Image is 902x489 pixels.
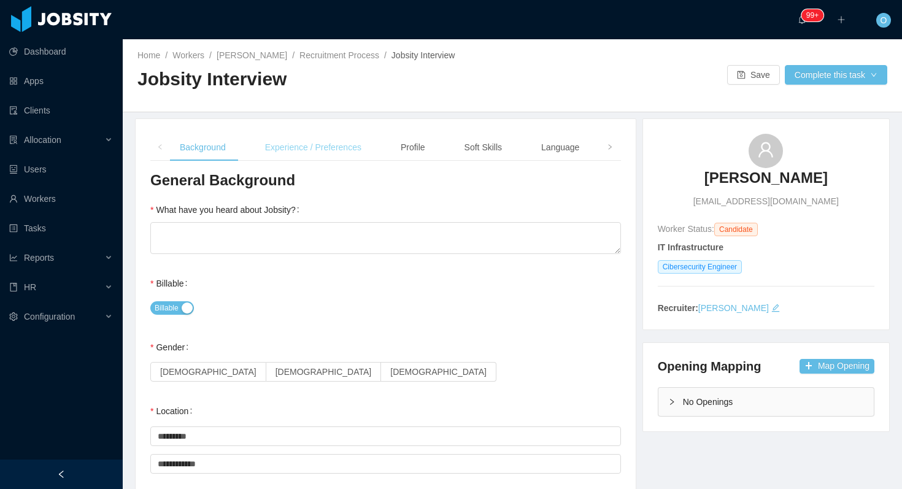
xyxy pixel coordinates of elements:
[837,15,846,24] i: icon: plus
[798,15,806,24] i: icon: bell
[658,358,761,375] h4: Opening Mapping
[217,50,287,60] a: [PERSON_NAME]
[150,342,193,352] label: Gender
[881,13,887,28] span: O
[209,50,212,60] span: /
[800,359,874,374] button: icon: plusMap Opening
[714,223,758,236] span: Candidate
[391,134,435,161] div: Profile
[150,205,304,215] label: What have you heard about Jobsity?
[455,134,512,161] div: Soft Skills
[704,168,828,195] a: [PERSON_NAME]
[299,50,379,60] a: Recruitment Process
[9,312,18,321] i: icon: setting
[150,171,621,190] h3: General Background
[24,282,36,292] span: HR
[757,141,774,158] i: icon: user
[150,301,194,315] button: Billable
[172,50,204,60] a: Workers
[704,168,828,188] h3: [PERSON_NAME]
[170,134,236,161] div: Background
[698,303,769,313] a: [PERSON_NAME]
[292,50,295,60] span: /
[9,98,113,123] a: icon: auditClients
[150,222,621,254] textarea: What have you heard about Jobsity?
[137,50,160,60] a: Home
[801,9,823,21] sup: 1645
[658,303,698,313] strong: Recruiter:
[24,135,61,145] span: Allocation
[9,157,113,182] a: icon: robotUsers
[160,367,256,377] span: [DEMOGRAPHIC_DATA]
[155,302,179,314] span: Billable
[9,216,113,241] a: icon: profileTasks
[9,283,18,291] i: icon: book
[150,279,192,288] label: Billable
[9,39,113,64] a: icon: pie-chartDashboard
[771,304,780,312] i: icon: edit
[531,134,589,161] div: Language
[390,367,487,377] span: [DEMOGRAPHIC_DATA]
[658,260,742,274] span: Cibersecurity Engineer
[668,398,676,406] i: icon: right
[693,195,839,208] span: [EMAIL_ADDRESS][DOMAIN_NAME]
[9,136,18,144] i: icon: solution
[150,406,197,416] label: Location
[658,224,714,234] span: Worker Status:
[24,253,54,263] span: Reports
[137,67,512,92] h2: Jobsity Interview
[727,65,780,85] button: icon: saveSave
[9,253,18,262] i: icon: line-chart
[658,388,874,416] div: icon: rightNo Openings
[391,50,455,60] span: Jobsity Interview
[658,242,723,252] strong: IT Infrastructure
[607,144,613,150] i: icon: right
[384,50,387,60] span: /
[255,134,371,161] div: Experience / Preferences
[165,50,168,60] span: /
[24,312,75,322] span: Configuration
[785,65,887,85] button: Complete this taskicon: down
[276,367,372,377] span: [DEMOGRAPHIC_DATA]
[9,69,113,93] a: icon: appstoreApps
[157,144,163,150] i: icon: left
[9,187,113,211] a: icon: userWorkers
